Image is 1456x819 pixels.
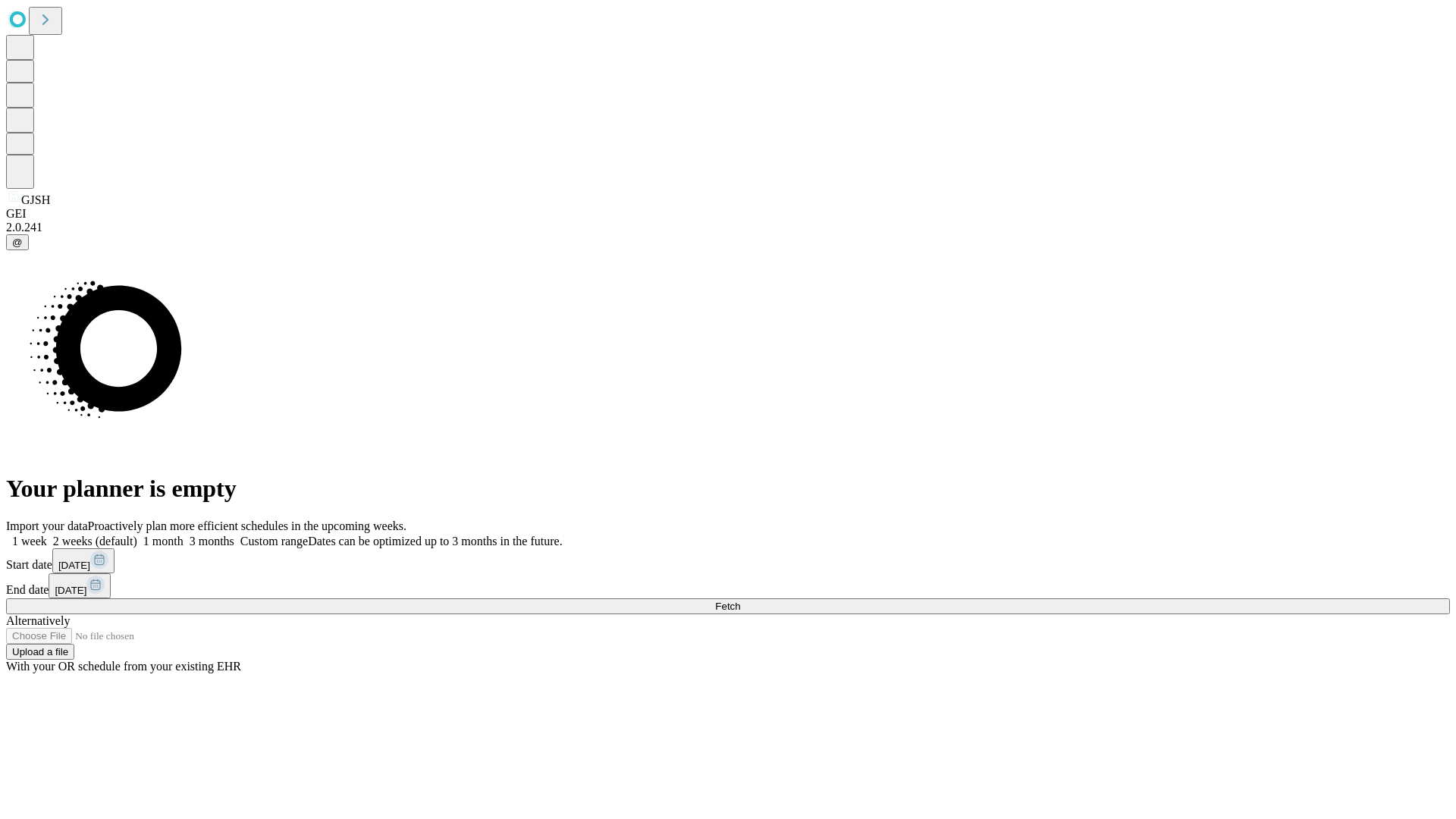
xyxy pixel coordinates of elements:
div: 2.0.241 [6,221,1450,234]
span: @ [12,237,23,248]
div: End date [6,573,1450,598]
button: Upload a file [6,644,74,660]
span: 1 week [12,535,47,548]
div: GEI [6,207,1450,221]
span: Custom range [240,535,308,548]
button: [DATE] [49,573,111,598]
span: Fetch [715,601,740,612]
span: 3 months [190,535,234,548]
span: 2 weeks (default) [53,535,137,548]
span: With your OR schedule from your existing EHR [6,660,241,673]
span: [DATE] [55,585,86,596]
span: Import your data [6,519,88,532]
button: [DATE] [52,548,115,573]
button: @ [6,234,29,250]
span: [DATE] [58,560,90,571]
span: GJSH [21,193,50,206]
span: Dates can be optimized up to 3 months in the future. [308,535,562,548]
span: 1 month [143,535,184,548]
span: Alternatively [6,614,70,627]
span: Proactively plan more efficient schedules in the upcoming weeks. [88,519,406,532]
h1: Your planner is empty [6,475,1450,503]
div: Start date [6,548,1450,573]
button: Fetch [6,598,1450,614]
